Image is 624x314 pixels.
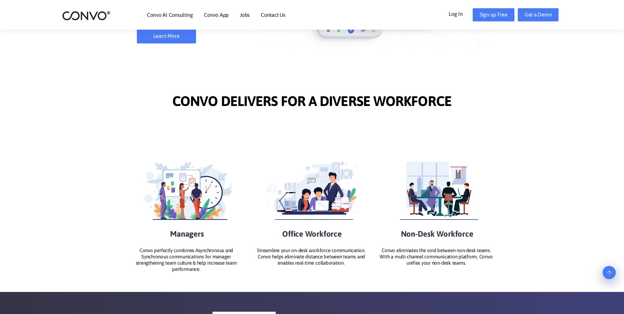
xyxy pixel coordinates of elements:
[130,229,245,244] h2: Managers
[393,156,482,222] img: Non Desk Workers
[255,247,370,270] li: Streamline your on-desk workforce communication. Convo helps eliminate distance between teams and...
[255,229,370,244] h2: Office Workforce
[143,156,232,222] img: Managers
[137,29,196,43] a: Learn More
[268,156,357,222] img: Office Workforce
[380,229,495,244] h2: Non-Desk Workforce
[172,93,452,111] span: CONVO DELIVERS FOR A DIVERSE WORKFORCE
[380,247,495,270] li: Convo eliminates the void between non-desk teams. With a multi-channel communication platform, Co...
[130,247,245,272] li: Convo perfectly combines Asynchronous and Synchronous communications for manager strengthening te...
